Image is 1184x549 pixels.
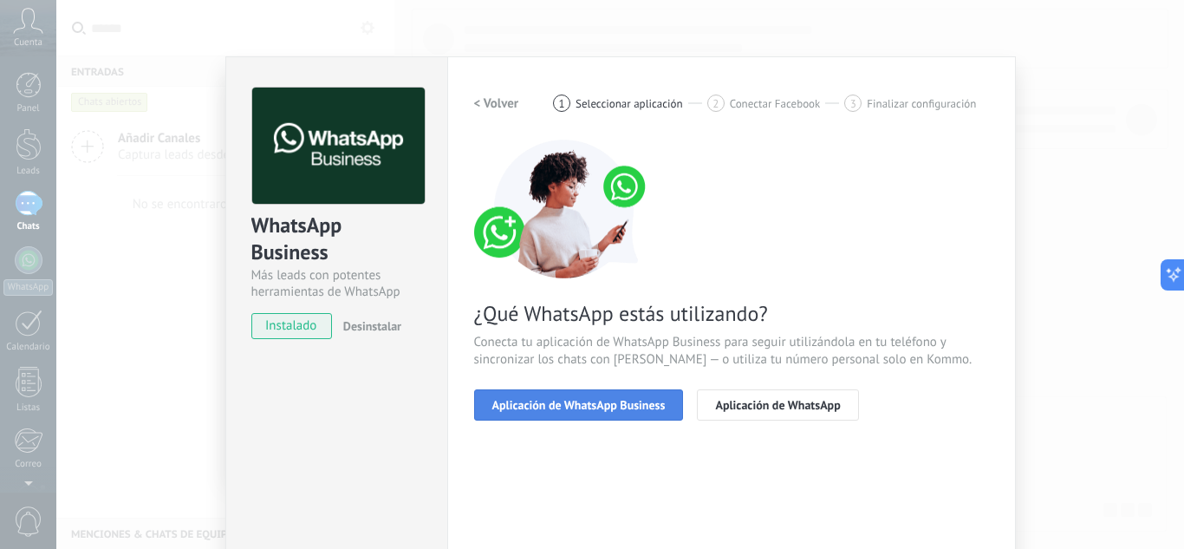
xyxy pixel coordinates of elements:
button: Desinstalar [336,313,401,339]
span: Aplicación de WhatsApp [715,399,840,411]
div: WhatsApp Business [251,212,422,267]
button: Aplicación de WhatsApp [697,389,858,421]
h2: < Volver [474,95,519,112]
button: Aplicación de WhatsApp Business [474,389,684,421]
span: Desinstalar [343,318,401,334]
button: < Volver [474,88,519,119]
span: 2 [712,96,719,111]
span: Aplicación de WhatsApp Business [492,399,666,411]
span: Seleccionar aplicación [576,97,683,110]
span: Conecta tu aplicación de WhatsApp Business para seguir utilizándola en tu teléfono y sincronizar ... [474,334,989,369]
img: logo_main.png [252,88,425,205]
span: ¿Qué WhatsApp estás utilizando? [474,300,989,327]
div: Más leads con potentes herramientas de WhatsApp [251,267,422,300]
span: Conectar Facebook [730,97,821,110]
span: 1 [559,96,565,111]
img: connect number [474,140,656,278]
span: Finalizar configuración [867,97,976,110]
span: instalado [252,313,331,339]
span: 3 [850,96,856,111]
